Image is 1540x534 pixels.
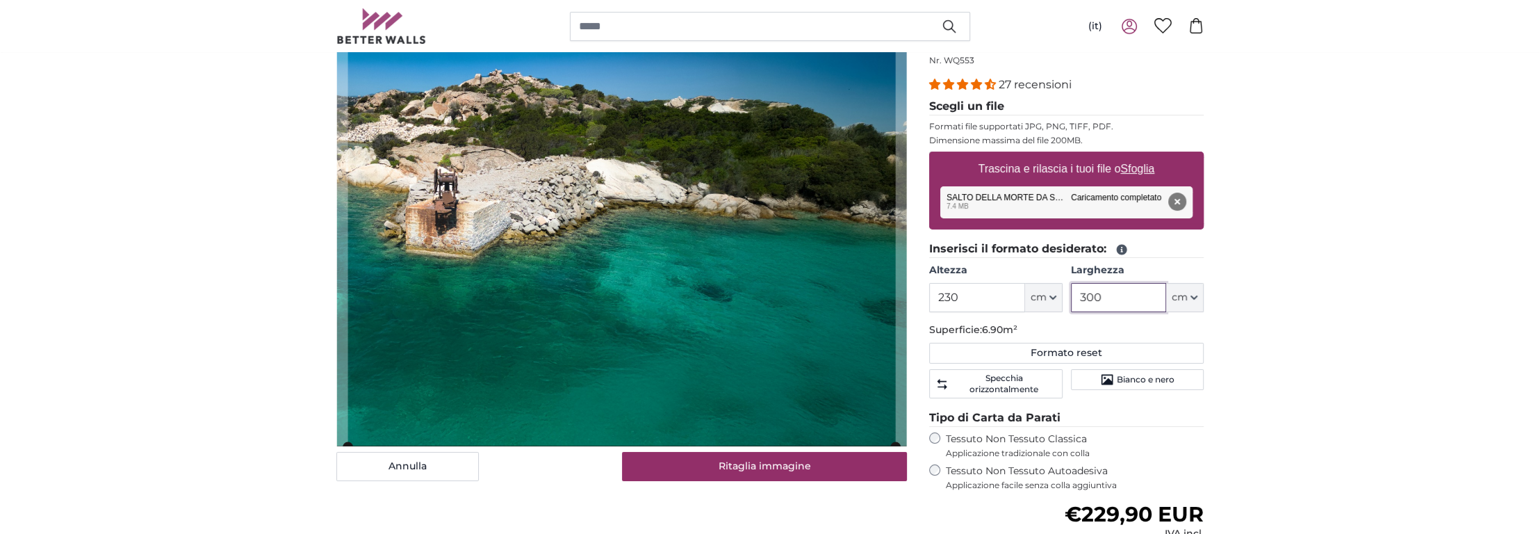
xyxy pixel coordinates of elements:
[929,343,1204,364] button: Formato reset
[1117,374,1174,385] span: Bianco e nero
[973,155,1161,183] label: Trascina e rilascia i tuoi file o
[929,369,1062,398] button: Specchia orizzontalmente
[1071,264,1204,277] label: Larghezza
[982,323,1017,336] span: 6.90m²
[929,241,1204,258] legend: Inserisci il formato desiderato:
[929,323,1204,337] p: Superficie:
[1166,283,1204,312] button: cm
[1025,283,1063,312] button: cm
[929,135,1204,146] p: Dimensione massima del file 200MB.
[1031,291,1047,305] span: cm
[946,464,1204,491] label: Tessuto Non Tessuto Autoadesiva
[929,55,974,65] span: Nr. WQ553
[336,8,427,44] img: Betterwalls
[929,264,1062,277] label: Altezza
[1071,369,1204,390] button: Bianco e nero
[1065,501,1204,527] span: €229,90 EUR
[929,410,1204,427] legend: Tipo di Carta da Parati
[946,432,1204,459] label: Tessuto Non Tessuto Classica
[622,452,908,481] button: Ritaglia immagine
[952,373,1056,395] span: Specchia orizzontalmente
[929,78,999,91] span: 4.41 stars
[929,98,1204,115] legend: Scegli un file
[1076,14,1113,39] button: (it)
[929,121,1204,132] p: Formati file supportati JPG, PNG, TIFF, PDF.
[1172,291,1188,305] span: cm
[336,452,479,481] button: Annulla
[1121,163,1155,175] u: Sfoglia
[946,448,1204,459] span: Applicazione tradizionale con colla
[999,78,1072,91] span: 27 recensioni
[946,480,1204,491] span: Applicazione facile senza colla aggiuntiva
